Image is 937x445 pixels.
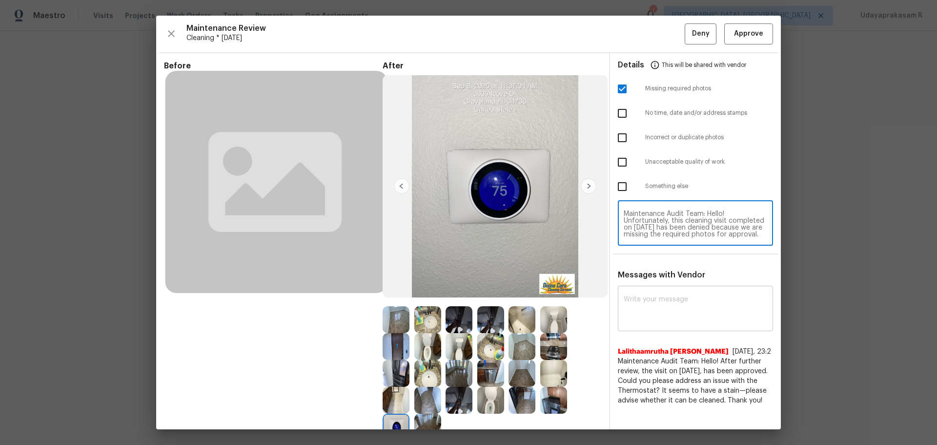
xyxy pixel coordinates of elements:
span: Cleaning * [DATE] [186,33,685,43]
span: Unacceptable quality of work [645,158,773,166]
span: [DATE], 23:2 [733,348,771,355]
span: Messages with Vendor [618,271,705,279]
div: Something else [610,174,781,199]
img: left-chevron-button-url [394,178,409,194]
span: No time, date and/or address stamps [645,109,773,117]
button: Approve [724,23,773,44]
span: This will be shared with vendor [662,53,746,77]
div: Unacceptable quality of work [610,150,781,174]
span: Details [618,53,644,77]
div: Incorrect or duplicate photos [610,126,781,150]
span: Something else [645,182,773,191]
div: No time, date and/or address stamps [610,101,781,126]
span: Before [164,61,383,71]
span: Maintenance Audit Team: Hello! After further review, the visit on [DATE], has been approved. Coul... [618,357,773,405]
button: Deny [685,23,716,44]
img: right-chevron-button-url [581,178,596,194]
div: Missing required photos [610,77,781,101]
textarea: Maintenance Audit Team: Hello! Unfortunately, this cleaning visit completed on [DATE] has been de... [624,211,767,238]
span: Approve [734,28,763,40]
span: Deny [692,28,710,40]
span: Lalithaamrutha [PERSON_NAME] [618,347,729,357]
span: After [383,61,601,71]
span: Maintenance Review [186,23,685,33]
span: Incorrect or duplicate photos [645,133,773,142]
span: Missing required photos [645,85,773,93]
